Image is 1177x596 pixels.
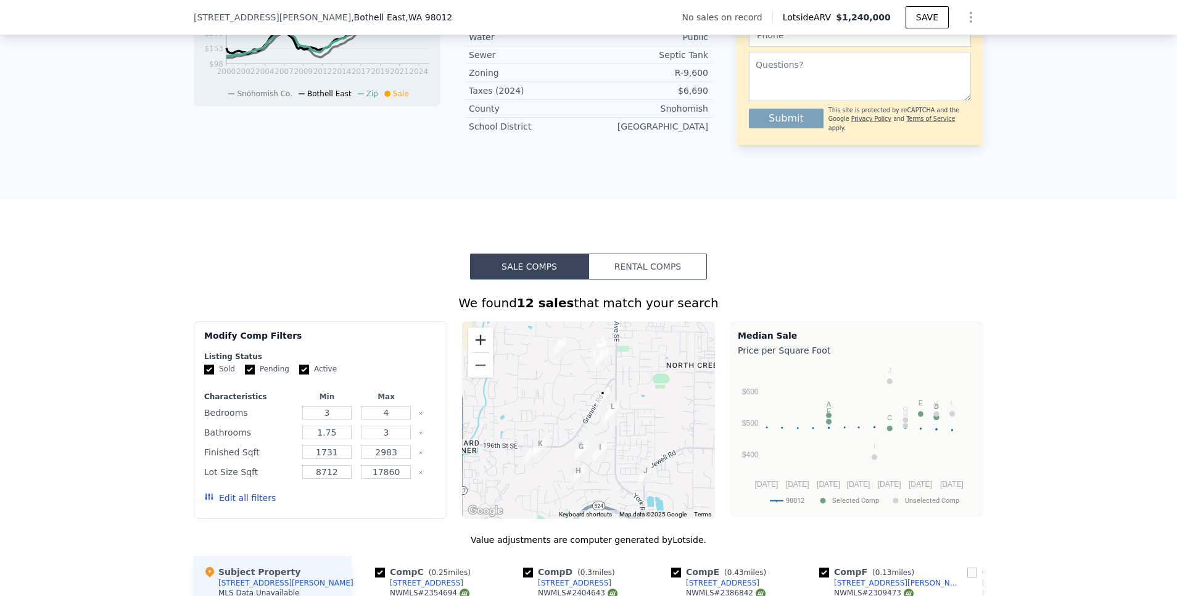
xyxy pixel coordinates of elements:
span: 0.3 [580,568,592,577]
div: [STREET_ADDRESS] [982,578,1055,588]
div: Modify Comp Filters [204,329,437,352]
div: 19229 34th Dr SE [601,395,624,426]
div: Sewer [469,49,588,61]
tspan: $208 [204,29,223,38]
text: F [827,407,831,415]
text: [DATE] [755,480,778,489]
div: 3317 197th Pl SE [588,436,612,467]
tspan: $98 [209,60,223,68]
div: Water [469,31,588,43]
text: K [934,400,939,407]
span: [STREET_ADDRESS][PERSON_NAME] [194,11,351,23]
button: Edit all filters [204,492,276,504]
button: Clear [418,470,423,475]
div: Lot Size Sqft [204,463,295,481]
text: I [873,442,875,450]
text: Selected Comp [832,497,879,505]
a: [STREET_ADDRESS] [967,578,1055,588]
div: Comp F [819,566,919,578]
svg: A chart. [738,359,975,513]
div: 18606 34th Ave SE [586,332,609,363]
span: Map data ©2025 Google [619,511,687,518]
tspan: 2002 [236,67,255,76]
div: Price per Square Foot [738,342,975,359]
a: [STREET_ADDRESS] [523,578,611,588]
button: Submit [749,109,824,128]
text: G [902,405,908,413]
text: C [887,414,892,421]
span: ( miles) [424,568,476,577]
span: , WA 98012 [405,12,452,22]
button: Show Options [959,5,983,30]
a: [STREET_ADDRESS] [671,578,759,588]
div: Listing Status [204,352,437,362]
text: Unselected Comp [905,497,959,505]
div: Comp G [967,566,1068,578]
div: 3804 199th St SE [634,460,657,490]
tspan: 2024 [410,67,429,76]
input: Pending [245,365,255,375]
label: Pending [245,364,289,375]
text: D [934,403,939,410]
tspan: 2012 [313,67,332,76]
input: Active [299,365,309,375]
tspan: 2009 [294,67,313,76]
button: Keyboard shortcuts [559,510,612,519]
tspan: 2021 [390,67,409,76]
div: Comp C [375,566,476,578]
span: ( miles) [719,568,771,577]
text: $500 [742,419,759,428]
span: 0.25 [431,568,448,577]
text: [DATE] [909,480,932,489]
div: Bedrooms [204,404,295,421]
div: Public [588,31,708,43]
div: Snohomish [588,102,708,115]
label: Sold [204,364,235,375]
div: Finished Sqft [204,444,295,461]
div: No sales on record [682,11,772,23]
text: [DATE] [878,480,901,489]
text: [DATE] [940,480,964,489]
div: This site is protected by reCAPTCHA and the Google and apply. [828,106,971,133]
div: 18614 34th Ave SE [588,336,611,366]
img: Google [465,503,506,519]
span: Sale [393,89,409,98]
span: Zip [366,89,378,98]
div: [STREET_ADDRESS] [686,578,759,588]
text: A [827,400,832,408]
tspan: 2014 [332,67,352,76]
div: Characteristics [204,392,295,402]
span: $1,240,000 [836,12,891,22]
div: Max [359,392,413,402]
div: 19710 28th Dr SE [529,433,552,463]
div: Median Sale [738,329,975,342]
div: 3323 187th Pl SE [590,342,614,373]
span: ( miles) [867,568,919,577]
button: Clear [418,450,423,455]
div: School District [469,120,588,133]
button: SAVE [906,6,949,28]
strong: 12 sales [517,296,574,310]
a: Terms (opens in new tab) [694,511,711,518]
tspan: 2004 [255,67,275,76]
button: Sale Comps [470,254,588,279]
text: E [919,399,923,407]
div: Subject Property [204,566,300,578]
div: 19924 31st Dr SE [566,460,590,490]
div: R-9,600 [588,67,708,79]
div: We found that match your search [194,294,983,312]
text: H [903,411,908,418]
tspan: 2019 [371,67,390,76]
span: ( miles) [572,568,619,577]
tspan: 2007 [275,67,294,76]
button: Zoom in [468,328,493,352]
div: 3113 198th Pl SE [569,436,593,466]
div: Bathrooms [204,424,295,441]
text: $600 [742,387,759,396]
span: Snohomish Co. [237,89,292,98]
div: 19116 34th Dr SE [591,382,614,413]
div: County [469,102,588,115]
div: $6,690 [588,85,708,97]
text: 98012 [786,497,804,505]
